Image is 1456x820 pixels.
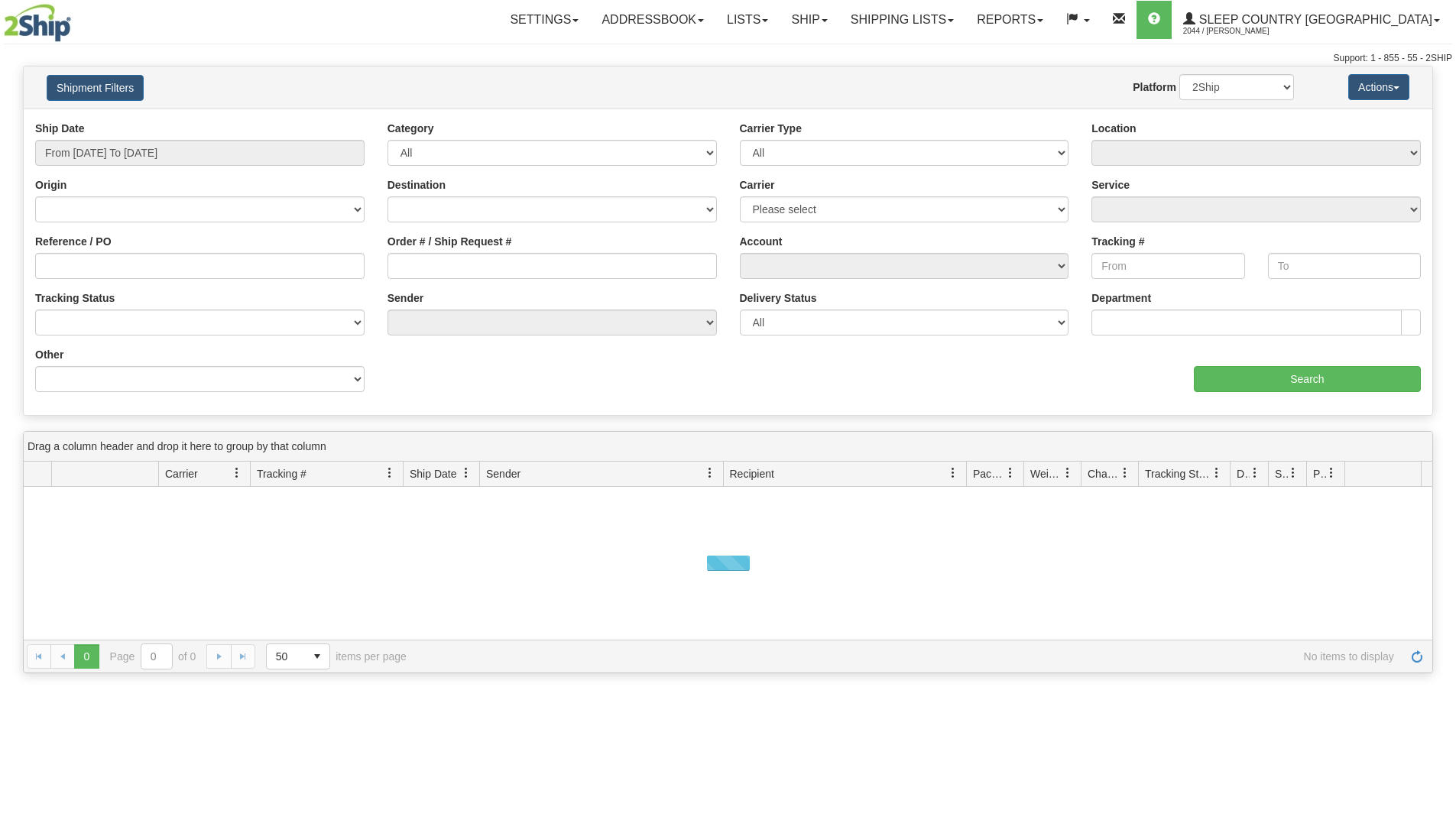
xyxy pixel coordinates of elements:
img: logo2044.jpg [4,4,71,42]
input: Search [1194,366,1421,392]
label: Order # / Ship Request # [388,234,512,249]
iframe: chat widget [1421,332,1454,488]
label: Reference / PO [35,234,112,249]
label: Destination [388,177,446,193]
span: Ship Date [410,466,456,481]
span: Shipment Issues [1275,466,1288,481]
span: Page sizes drop down [266,643,330,669]
label: Delivery Status [740,290,817,306]
a: Shipping lists [839,1,965,39]
span: Page of 0 [110,643,196,669]
input: To [1268,253,1421,279]
span: 50 [276,649,296,664]
label: Ship Date [35,121,85,136]
span: Page 0 [74,644,99,669]
span: No items to display [428,650,1394,663]
a: Shipment Issues filter column settings [1280,460,1306,486]
label: Category [388,121,434,136]
label: Tracking Status [35,290,115,306]
span: Recipient [730,466,774,481]
label: Origin [35,177,66,193]
label: Service [1091,177,1130,193]
div: grid grouping header [24,432,1432,462]
a: Settings [498,1,590,39]
label: Sender [388,290,423,306]
a: Carrier filter column settings [224,460,250,486]
span: Carrier [165,466,198,481]
a: Reports [965,1,1055,39]
label: Platform [1133,79,1176,95]
a: Recipient filter column settings [940,460,966,486]
label: Location [1091,121,1136,136]
span: 2044 / [PERSON_NAME] [1183,24,1298,39]
a: Pickup Status filter column settings [1318,460,1344,486]
span: Delivery Status [1237,466,1250,481]
a: Delivery Status filter column settings [1242,460,1268,486]
label: Other [35,347,63,362]
button: Actions [1348,74,1409,100]
a: Addressbook [590,1,715,39]
span: select [305,644,329,669]
a: Tracking Status filter column settings [1204,460,1230,486]
a: Ship [780,1,838,39]
span: Weight [1030,466,1062,481]
span: Tracking # [257,466,306,481]
a: Sleep Country [GEOGRAPHIC_DATA] 2044 / [PERSON_NAME] [1172,1,1451,39]
span: Pickup Status [1313,466,1326,481]
label: Tracking # [1091,234,1144,249]
label: Department [1091,290,1151,306]
span: Packages [973,466,1005,481]
label: Carrier Type [740,121,802,136]
span: items per page [266,643,407,669]
a: Refresh [1405,644,1429,669]
button: Shipment Filters [47,75,144,101]
span: Charge [1088,466,1120,481]
a: Lists [715,1,780,39]
a: Tracking # filter column settings [377,460,403,486]
a: Ship Date filter column settings [453,460,479,486]
span: Sender [486,466,520,481]
label: Carrier [740,177,775,193]
span: Sleep Country [GEOGRAPHIC_DATA] [1195,13,1432,26]
div: Support: 1 - 855 - 55 - 2SHIP [4,52,1452,65]
span: Tracking Status [1145,466,1211,481]
a: Weight filter column settings [1055,460,1081,486]
a: Charge filter column settings [1112,460,1138,486]
input: From [1091,253,1244,279]
a: Sender filter column settings [697,460,723,486]
label: Account [740,234,783,249]
a: Packages filter column settings [997,460,1023,486]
